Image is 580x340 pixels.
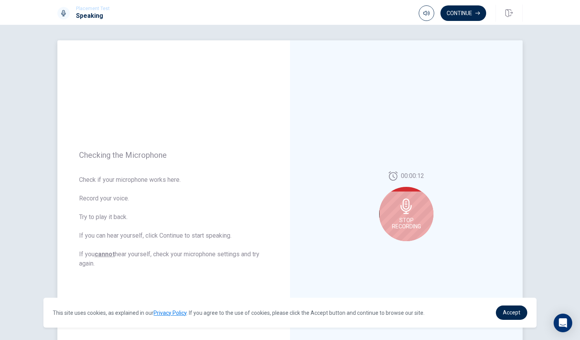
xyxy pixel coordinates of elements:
button: Continue [440,5,486,21]
span: Check if your microphone works here. Record your voice. Try to play it back. If you can hear your... [79,175,268,268]
span: Accept [503,309,520,316]
div: Stop Recording [379,187,433,241]
a: dismiss cookie message [496,305,527,320]
div: cookieconsent [43,298,537,328]
span: Placement Test [76,6,110,11]
span: 00:00:12 [401,171,424,181]
a: Privacy Policy [154,310,186,316]
u: cannot [95,250,115,258]
span: Stop Recording [392,217,421,230]
span: This site uses cookies, as explained in our . If you agree to the use of cookies, please click th... [53,310,425,316]
span: Checking the Microphone [79,150,268,160]
h1: Speaking [76,11,110,21]
div: Open Intercom Messenger [554,314,572,332]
